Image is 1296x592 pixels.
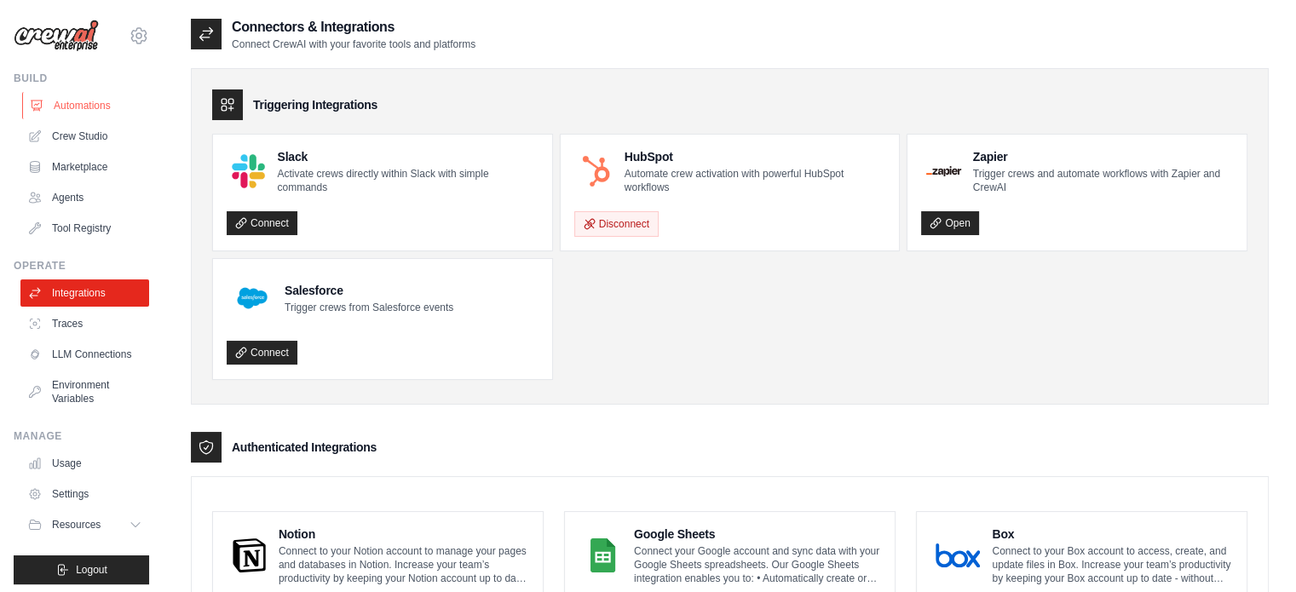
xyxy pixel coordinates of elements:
img: HubSpot Logo [579,154,613,187]
a: Agents [20,184,149,211]
h3: Authenticated Integrations [232,439,377,456]
h4: Zapier [973,148,1233,165]
button: Resources [20,511,149,538]
img: Slack Logo [232,154,265,187]
a: Crew Studio [20,123,149,150]
a: Open [921,211,978,235]
img: Box Logo [936,538,980,572]
h4: HubSpot [625,148,886,165]
p: Connect CrewAI with your favorite tools and platforms [232,37,475,51]
p: Activate crews directly within Slack with simple commands [277,167,538,194]
img: Logo [14,20,99,52]
p: Trigger crews from Salesforce events [285,301,453,314]
p: Connect to your Notion account to manage your pages and databases in Notion. Increase your team’s... [279,544,529,585]
iframe: Chat Widget [1211,510,1296,592]
h3: Triggering Integrations [253,96,377,113]
div: Operate [14,259,149,273]
a: Automations [22,92,151,119]
a: Connect [227,341,297,365]
h4: Google Sheets [634,526,881,543]
p: Connect your Google account and sync data with your Google Sheets spreadsheets. Our Google Sheets... [634,544,881,585]
a: Settings [20,480,149,508]
h4: Salesforce [285,282,453,299]
span: Resources [52,518,101,532]
a: Marketplace [20,153,149,181]
p: Connect to your Box account to access, create, and update files in Box. Increase your team’s prod... [992,544,1233,585]
a: LLM Connections [20,341,149,368]
a: Environment Variables [20,371,149,412]
h2: Connectors & Integrations [232,17,475,37]
h4: Slack [277,148,538,165]
img: Zapier Logo [926,166,960,176]
button: Disconnect [574,211,659,237]
a: Traces [20,310,149,337]
h4: Notion [279,526,529,543]
img: Google Sheets Logo [584,538,622,572]
a: Usage [20,450,149,477]
a: Integrations [20,279,149,307]
div: Build [14,72,149,85]
button: Logout [14,555,149,584]
a: Connect [227,211,297,235]
img: Notion Logo [232,538,267,572]
span: Logout [76,563,107,577]
h4: Box [992,526,1233,543]
p: Automate crew activation with powerful HubSpot workflows [625,167,886,194]
div: Manage [14,429,149,443]
a: Tool Registry [20,215,149,242]
img: Salesforce Logo [232,278,273,319]
p: Trigger crews and automate workflows with Zapier and CrewAI [973,167,1233,194]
